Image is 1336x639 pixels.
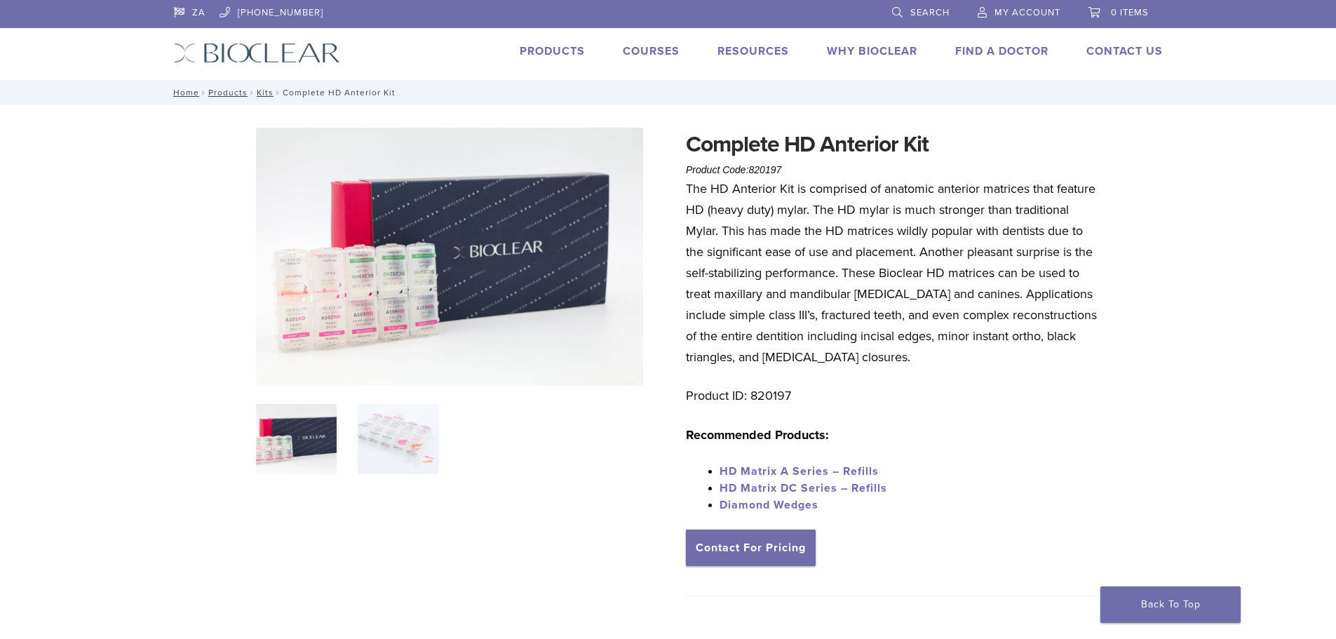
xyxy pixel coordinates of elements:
[720,464,879,478] a: HD Matrix A Series – Refills
[174,43,340,63] img: Bioclear
[686,178,1098,368] p: The HD Anterior Kit is comprised of anatomic anterior matrices that feature HD (heavy duty) mylar...
[827,44,917,58] a: Why Bioclear
[1086,44,1163,58] a: Contact Us
[1100,586,1241,623] a: Back To Top
[256,404,337,474] img: IMG_8088-1-324x324.jpg
[955,44,1048,58] a: Find A Doctor
[686,427,829,443] strong: Recommended Products:
[717,44,789,58] a: Resources
[994,7,1060,18] span: My Account
[257,88,274,97] a: Kits
[910,7,950,18] span: Search
[169,88,199,97] a: Home
[623,44,680,58] a: Courses
[248,89,257,96] span: /
[720,498,818,512] a: Diamond Wedges
[358,404,438,474] img: Complete HD Anterior Kit - Image 2
[163,80,1173,105] nav: Complete HD Anterior Kit
[686,385,1098,406] p: Product ID: 820197
[1111,7,1149,18] span: 0 items
[208,88,248,97] a: Products
[720,481,887,495] a: HD Matrix DC Series – Refills
[256,128,643,386] img: IMG_8088 (1)
[686,164,781,175] span: Product Code:
[199,89,208,96] span: /
[749,164,782,175] span: 820197
[520,44,585,58] a: Products
[686,128,1098,161] h1: Complete HD Anterior Kit
[686,530,816,566] a: Contact For Pricing
[274,89,283,96] span: /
